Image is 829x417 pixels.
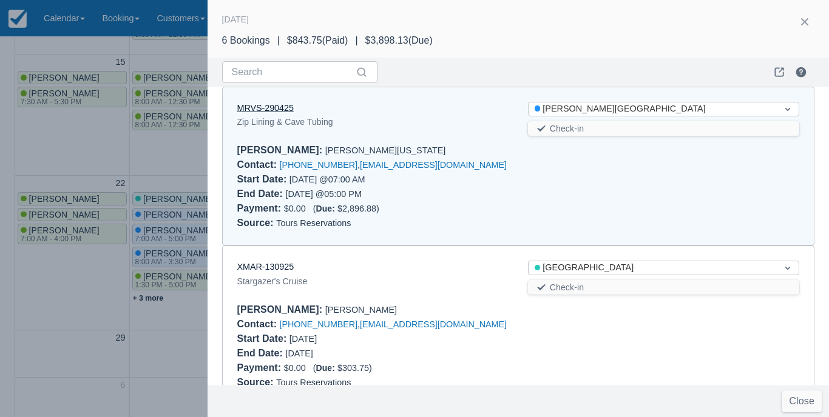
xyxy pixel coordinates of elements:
div: [DATE] @ 05:00 PM [237,187,509,201]
div: | [270,33,287,48]
button: Close [782,390,822,412]
span: Dropdown icon [782,262,794,274]
div: [DATE] [237,346,509,361]
div: | [348,33,365,48]
div: End Date : [237,188,286,199]
div: Tours Reservations [237,375,800,390]
div: Due: [316,204,337,213]
div: [GEOGRAPHIC_DATA] [535,261,771,275]
span: ( $303.75 ) [313,363,372,373]
span: Dropdown icon [782,103,794,115]
a: MRVS-290425 [237,103,294,113]
div: [PERSON_NAME] : [237,304,325,315]
div: End Date : [237,348,286,358]
div: [PERSON_NAME][US_STATE] [237,143,800,158]
div: $843.75 ( Paid ) [287,33,348,48]
div: [PERSON_NAME][GEOGRAPHIC_DATA] [535,102,771,116]
div: $0.00 [237,201,800,216]
a: [EMAIL_ADDRESS][DOMAIN_NAME] [360,160,507,170]
button: Check-in [528,121,799,136]
div: Contact : [237,319,280,329]
a: XMAR-130925 [237,262,294,272]
span: ( $2,896.88 ) [313,204,379,213]
button: Check-in [528,280,799,295]
div: Stargazer's Cruise [237,274,509,289]
div: Start Date : [237,333,289,344]
div: Payment : [237,362,284,373]
div: $0.00 [237,361,800,375]
div: Tours Reservations [237,216,800,230]
div: Payment : [237,203,284,213]
a: [EMAIL_ADDRESS][DOMAIN_NAME] [360,319,507,329]
div: [DATE] @ 07:00 AM [237,172,509,187]
div: , [237,158,800,172]
div: Source : [237,377,277,387]
div: [PERSON_NAME] : [237,145,325,155]
div: Due: [316,363,337,373]
a: [PHONE_NUMBER] [280,319,358,329]
div: [PERSON_NAME] [237,302,800,317]
div: [DATE] [237,332,509,346]
div: Source : [237,218,277,228]
input: Search [232,61,353,83]
div: Start Date : [237,174,289,184]
div: $3,898.13 ( Due ) [365,33,433,48]
div: Contact : [237,159,280,170]
a: [PHONE_NUMBER] [280,160,358,170]
div: Zip Lining & Cave Tubing [237,115,509,129]
div: , [237,317,800,332]
div: 6 Bookings [222,33,270,48]
div: [DATE] [222,12,249,27]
